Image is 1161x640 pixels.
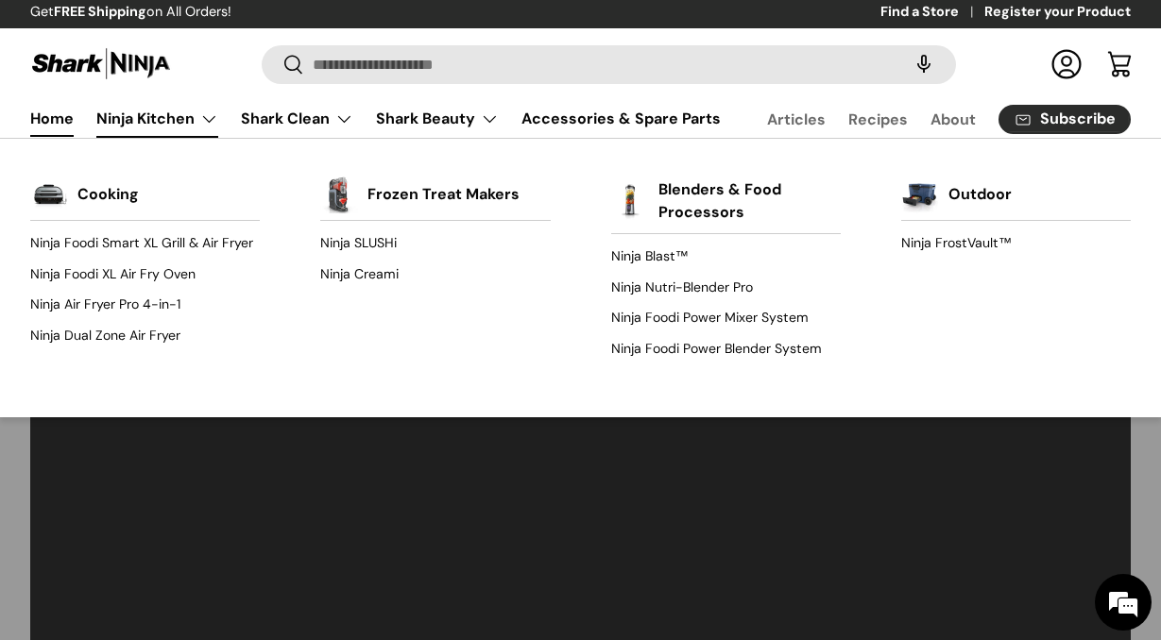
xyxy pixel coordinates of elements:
summary: Ninja Kitchen [85,100,230,138]
a: Home [30,100,74,137]
summary: Shark Beauty [365,100,510,138]
a: Find a Store [880,2,984,23]
a: Recipes [848,101,908,138]
nav: Primary [30,100,721,138]
speech-search-button: Search by voice [894,43,954,85]
strong: FREE Shipping [54,3,146,20]
p: Get on All Orders! [30,2,231,23]
a: Articles [767,101,826,138]
summary: Shark Clean [230,100,365,138]
img: Shark Ninja Philippines [30,45,172,82]
a: Register your Product [984,2,1131,23]
span: Subscribe [1040,111,1116,126]
nav: Secondary [722,100,1131,138]
a: Subscribe [999,105,1131,134]
a: Accessories & Spare Parts [521,100,721,137]
a: About [931,101,976,138]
